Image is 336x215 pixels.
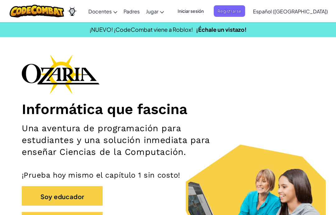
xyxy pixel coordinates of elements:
[174,5,208,17] button: Iniciar sesión
[214,5,245,17] button: Registrarse
[22,186,103,206] button: Soy educador
[85,3,120,20] a: Docentes
[22,171,180,179] font: ¡Prueba hoy mismo el capítulo 1 sin costo!
[196,26,247,33] a: ¡Échale un vistazo!
[90,26,193,33] font: ¡NUEVO! ¡CodeCombat viene a Roblox!
[250,3,331,20] a: Español ([GEOGRAPHIC_DATA])
[22,101,187,117] font: Informática que fascina
[40,192,84,200] font: Soy educador
[253,8,328,15] font: Español ([GEOGRAPHIC_DATA])
[120,3,143,20] a: Padres
[10,5,64,17] img: Logotipo de CodeCombat
[124,8,140,15] font: Padres
[22,54,100,94] img: Logotipo de la marca Ozaria
[88,8,112,15] font: Docentes
[146,8,158,15] font: Jugar
[22,123,210,157] font: Una aventura de programación para estudiantes y una solución inmediata para enseñar Ciencias de l...
[67,7,77,16] img: Ozaria
[178,8,204,14] font: Iniciar sesión
[217,8,241,14] font: Registrarse
[143,3,167,20] a: Jugar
